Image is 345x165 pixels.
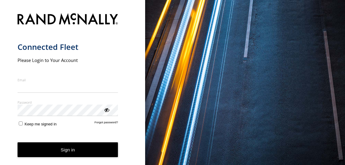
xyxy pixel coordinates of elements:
[103,107,109,113] div: ViewPassword
[18,57,118,63] h2: Please Login to Your Account
[95,121,118,126] a: Forgot password?
[18,78,118,82] label: Email
[18,142,118,157] button: Sign in
[18,42,118,52] h1: Connected Fleet
[18,100,118,105] label: Password
[18,12,118,27] img: Rand McNally
[19,121,23,125] input: Keep me signed in
[24,122,57,126] span: Keep me signed in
